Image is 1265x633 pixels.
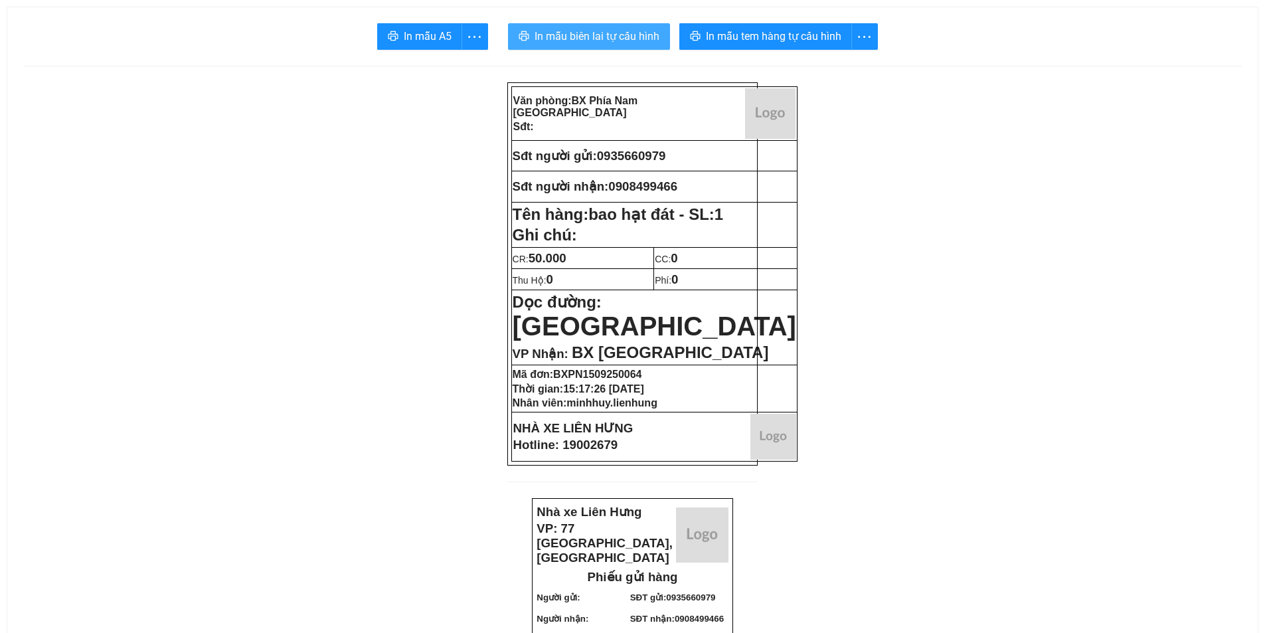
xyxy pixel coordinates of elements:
strong: Thời gian: [513,383,644,395]
span: more [462,29,487,45]
img: logo [750,414,796,460]
span: 0 [547,272,553,286]
strong: Văn phòng: [513,95,638,118]
strong: Sđt: [513,121,534,132]
span: printer [519,31,529,43]
span: printer [388,31,398,43]
button: more [851,23,878,50]
strong: Dọc đường: [513,293,796,339]
span: 0935660979 [666,592,715,602]
span: BX [GEOGRAPHIC_DATA] [572,343,768,361]
span: 0908499466 [608,179,677,193]
strong: Người gửi: [537,592,580,602]
strong: Người nhận: [537,614,588,624]
span: 15:17:26 [DATE] [563,383,644,395]
strong: Nhà xe Liên Hưng [537,505,641,519]
strong: Sđt người gửi: [513,149,597,163]
button: printerIn mẫu A5 [377,23,462,50]
span: CC: [655,254,678,264]
img: logo [676,507,728,563]
strong: Sđt người nhận: [513,179,609,193]
span: 0935660979 [597,149,666,163]
span: 1 [715,205,723,223]
span: Phí: [655,275,678,286]
span: BX Phía Nam [GEOGRAPHIC_DATA] [513,95,638,118]
button: printerIn mẫu biên lai tự cấu hình [508,23,670,50]
button: more [462,23,488,50]
span: bao hạt đát - SL: [588,205,723,223]
span: 0908499466 [675,614,724,624]
span: more [852,29,877,45]
span: Ghi chú: [513,226,577,244]
strong: Mã đơn: [513,369,642,380]
span: 50.000 [529,251,566,265]
strong: SĐT nhận: [630,614,724,624]
span: [GEOGRAPHIC_DATA] [513,312,796,341]
button: printerIn mẫu tem hàng tự cấu hình [679,23,852,50]
span: In mẫu biên lai tự cấu hình [535,28,659,45]
span: minhhuy.lienhung [566,397,657,408]
span: VP Nhận: [513,347,568,361]
span: 0 [671,251,677,265]
strong: Tên hàng: [513,205,724,223]
strong: Phiếu gửi hàng [588,570,678,584]
strong: NHÀ XE LIÊN HƯNG [513,421,633,435]
strong: Hotline: 19002679 [513,438,618,452]
span: In mẫu A5 [404,28,452,45]
strong: Nhân viên: [513,397,657,408]
strong: VP: 77 [GEOGRAPHIC_DATA], [GEOGRAPHIC_DATA] [537,521,673,565]
span: Thu Hộ: [513,275,553,286]
span: printer [690,31,701,43]
span: BXPN1509250064 [553,369,641,380]
span: 0 [671,272,678,286]
span: In mẫu tem hàng tự cấu hình [706,28,841,45]
strong: SĐT gửi: [630,592,716,602]
span: CR: [513,254,566,264]
img: logo [745,88,796,139]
